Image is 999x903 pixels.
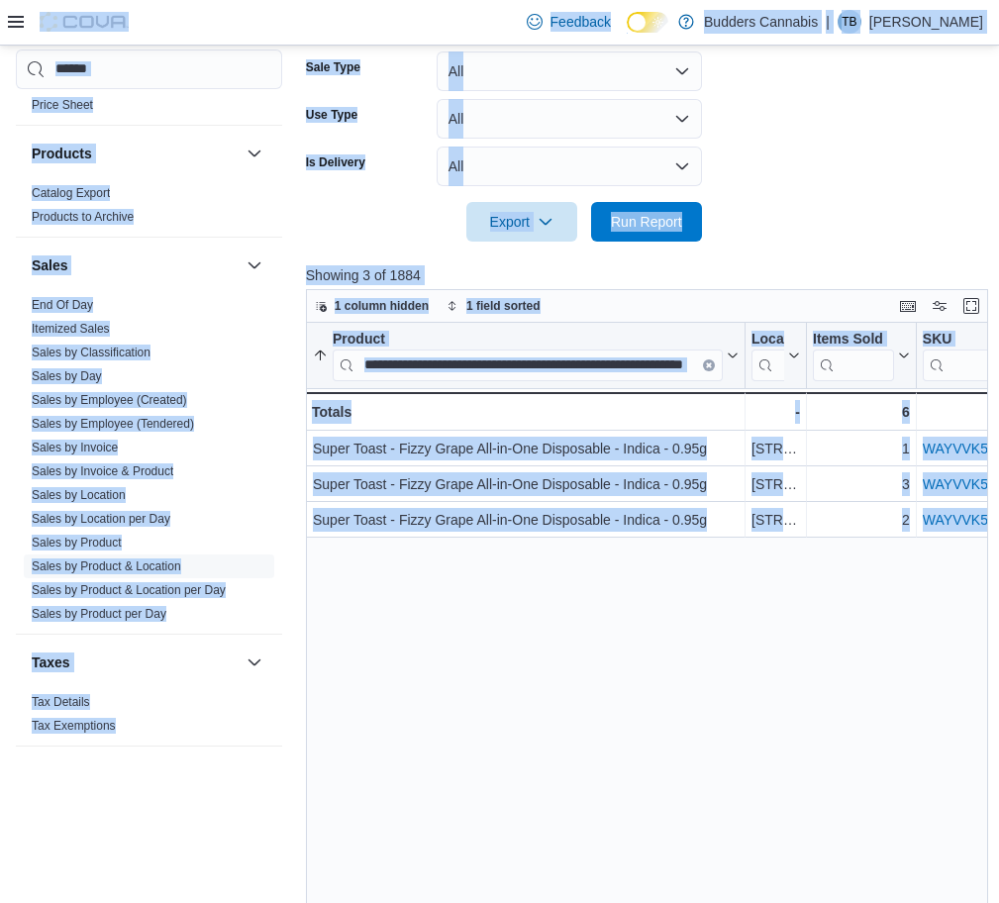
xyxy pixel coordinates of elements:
a: Sales by Location per Day [32,512,170,526]
img: Cova [40,12,129,32]
button: Products [32,144,239,163]
span: End Of Day [32,297,93,313]
a: Products to Archive [32,210,134,224]
span: Products to Archive [32,209,134,225]
span: Sales by Invoice & Product [32,463,173,479]
button: Display options [928,294,951,318]
span: Sales by Classification [32,345,150,360]
a: Itemized Sales [32,322,110,336]
div: Super Toast - Fizzy Grape All-in-One Disposable - Indica - 0.95g [313,437,739,460]
button: Clear input [703,358,715,370]
input: Dark Mode [627,12,668,33]
p: | [826,10,830,34]
a: Price Sheet [32,98,93,112]
div: Items Sold [813,330,894,349]
a: Sales by Product [32,536,122,550]
div: Super Toast - Fizzy Grape All-in-One Disposable - Indica - 0.95g [313,472,739,496]
button: Location [751,330,800,380]
span: Price Sheet [32,97,93,113]
span: Catalog Export [32,185,110,201]
div: Pricing [16,93,282,125]
button: Taxes [32,652,239,672]
button: All [437,99,702,139]
a: Catalog Export [32,186,110,200]
button: Sales [243,253,266,277]
button: Enter fullscreen [959,294,983,318]
div: Taxes [16,690,282,746]
div: - [751,400,800,424]
span: Tax Details [32,694,90,710]
a: Sales by Product per Day [32,607,166,621]
div: Super Toast - Fizzy Grape All-in-One Disposable - Indica - 0.95g [313,508,739,532]
h3: Products [32,144,92,163]
button: All [437,147,702,186]
a: Sales by Day [32,369,102,383]
a: End Of Day [32,298,93,312]
span: Sales by Day [32,368,102,384]
span: 1 column hidden [335,298,429,314]
span: Sales by Employee (Tendered) [32,416,194,432]
div: [STREET_ADDRESS] [751,437,800,460]
div: [STREET_ADDRESS] [751,472,800,496]
div: 3 [813,472,910,496]
a: Sales by Invoice & Product [32,464,173,478]
span: Dark Mode [627,33,628,34]
span: Feedback [550,12,611,32]
button: Products [243,142,266,165]
a: Sales by Employee (Tendered) [32,417,194,431]
a: WAYVVK5D [923,441,998,456]
span: Tax Exemptions [32,718,116,734]
div: Product [333,330,723,380]
span: Sales by Product & Location per Day [32,582,226,598]
span: Sales by Invoice [32,440,118,455]
span: 1 field sorted [466,298,541,314]
a: WAYVVK5D [923,512,998,528]
div: 2 [813,508,910,532]
div: Product [333,330,723,349]
div: Products [16,181,282,237]
button: Keyboard shortcuts [896,294,920,318]
button: All [437,51,702,91]
label: Is Delivery [306,154,365,170]
button: Items Sold [813,330,910,380]
label: Sale Type [306,59,360,75]
div: 1 [813,437,910,460]
span: Sales by Location per Day [32,511,170,527]
span: Itemized Sales [32,321,110,337]
div: Items Sold [813,330,894,380]
span: Sales by Product & Location [32,558,181,574]
p: [PERSON_NAME] [869,10,983,34]
a: Sales by Employee (Created) [32,393,187,407]
button: Taxes [243,651,266,674]
div: Trevor Bell [838,10,861,34]
label: Use Type [306,107,357,123]
a: Tax Details [32,695,90,709]
a: Sales by Invoice [32,441,118,454]
a: Tax Exemptions [32,719,116,733]
a: Feedback [519,2,619,42]
button: ProductClear input [313,330,739,380]
a: WAYVVK5D [923,476,998,492]
div: Sales [16,293,282,634]
h3: Taxes [32,652,70,672]
a: Sales by Product & Location per Day [32,583,226,597]
a: Sales by Product & Location [32,559,181,573]
span: Sales by Product per Day [32,606,166,622]
button: 1 field sorted [439,294,549,318]
span: TB [842,10,856,34]
span: Run Report [611,212,682,232]
span: Sales by Employee (Created) [32,392,187,408]
span: Sales by Product [32,535,122,551]
button: Export [466,202,577,242]
h3: Sales [32,255,68,275]
span: Sales by Location [32,487,126,503]
a: Sales by Classification [32,346,150,359]
p: Showing 3 of 1884 [306,265,995,285]
a: Sales by Location [32,488,126,502]
div: 6 [813,400,910,424]
button: 1 column hidden [307,294,437,318]
button: Sales [32,255,239,275]
span: Export [478,202,565,242]
div: Totals [312,400,739,424]
button: Run Report [591,202,702,242]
